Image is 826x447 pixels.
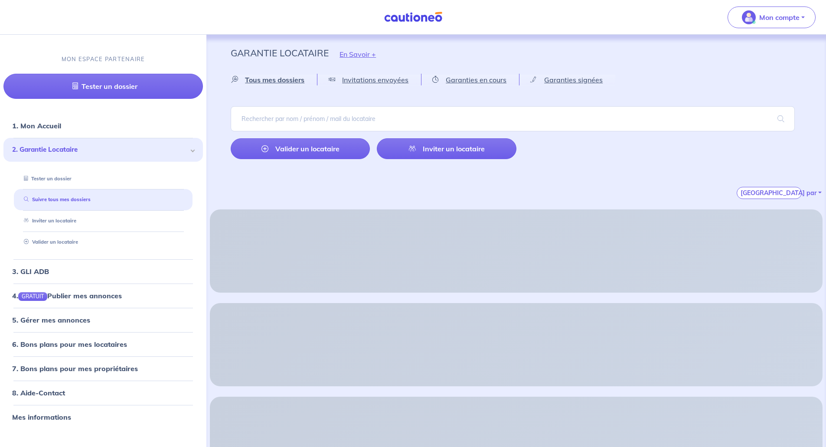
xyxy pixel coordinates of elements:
[14,235,193,249] div: Valider un locataire
[12,364,138,373] a: 7. Bons plans pour mes propriétaires
[12,121,61,130] a: 1. Mon Accueil
[3,311,203,329] div: 5. Gérer mes annonces
[231,74,317,85] a: Tous mes dossiers
[12,388,65,397] a: 8. Aide-Contact
[20,218,76,224] a: Inviter un locataire
[3,138,203,162] div: 2. Garantie Locataire
[544,75,603,84] span: Garanties signées
[231,138,370,159] a: Valider un locataire
[62,55,145,63] p: MON ESPACE PARTENAIRE
[12,267,49,276] a: 3. GLI ADB
[737,187,802,199] button: [GEOGRAPHIC_DATA] par
[14,214,193,228] div: Inviter un locataire
[728,7,816,28] button: illu_account_valid_menu.svgMon compte
[3,287,203,304] div: 4.GRATUITPublier mes annonces
[20,239,78,245] a: Valider un locataire
[14,172,193,186] div: Tester un dossier
[421,74,519,85] a: Garanties en cours
[20,176,72,182] a: Tester un dossier
[317,74,421,85] a: Invitations envoyées
[20,197,91,203] a: Suivre tous mes dossiers
[3,336,203,353] div: 6. Bons plans pour mes locataires
[742,10,756,24] img: illu_account_valid_menu.svg
[3,384,203,401] div: 8. Aide-Contact
[767,107,795,131] span: search
[3,360,203,377] div: 7. Bons plans pour mes propriétaires
[759,12,800,23] p: Mon compte
[519,74,615,85] a: Garanties signées
[381,12,446,23] img: Cautioneo
[12,316,90,324] a: 5. Gérer mes annonces
[446,75,506,84] span: Garanties en cours
[245,75,304,84] span: Tous mes dossiers
[342,75,408,84] span: Invitations envoyées
[3,74,203,99] a: Tester un dossier
[12,145,188,155] span: 2. Garantie Locataire
[329,42,387,67] button: En Savoir +
[3,408,203,426] div: Mes informations
[377,138,516,159] a: Inviter un locataire
[12,413,71,421] a: Mes informations
[231,45,329,61] p: Garantie Locataire
[3,263,203,280] div: 3. GLI ADB
[12,291,122,300] a: 4.GRATUITPublier mes annonces
[14,193,193,207] div: Suivre tous mes dossiers
[12,340,127,349] a: 6. Bons plans pour mes locataires
[231,106,795,131] input: Rechercher par nom / prénom / mail du locataire
[3,117,203,134] div: 1. Mon Accueil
